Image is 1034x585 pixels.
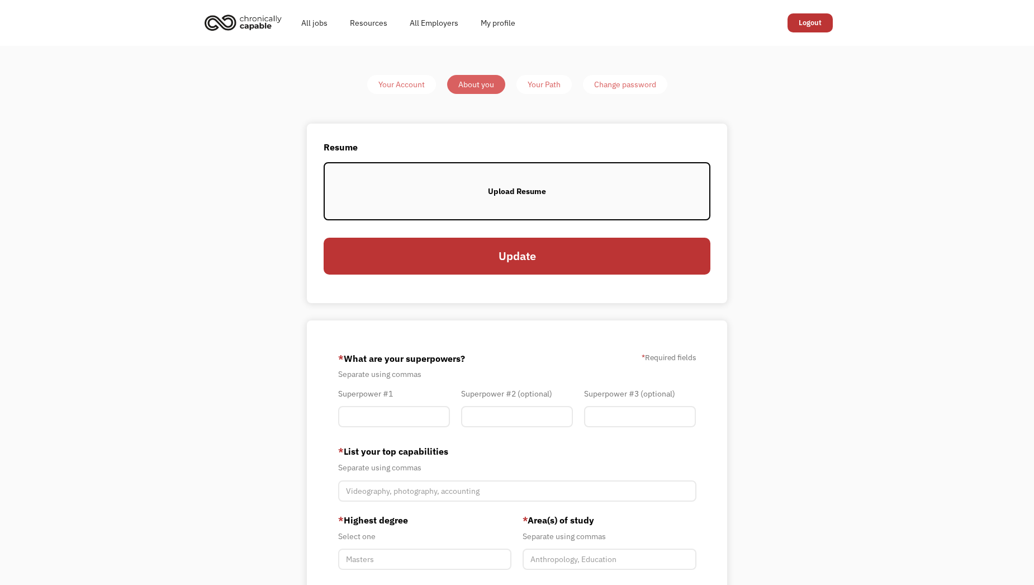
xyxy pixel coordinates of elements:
[378,78,425,91] div: Your Account
[583,75,667,94] a: Change password
[201,10,290,35] a: home
[399,5,469,41] a: All Employers
[338,530,512,543] div: Select one
[469,5,527,41] a: My profile
[594,78,656,91] div: Change password
[488,185,546,198] div: Upload Resume
[528,78,561,91] div: Your Path
[338,367,696,381] div: Separate using commas
[338,387,450,400] div: Superpower #1
[523,530,696,543] div: Separate using commas
[338,480,696,502] input: Videography, photography, accounting
[324,140,710,286] form: Member-Update-Form-Resume
[201,10,285,35] img: Chronically Capable logo
[367,75,436,94] a: Your Account
[290,5,339,41] a: All jobs
[584,387,696,400] div: Superpower #3 (optional)
[642,351,696,364] label: Required fields
[447,75,505,94] a: About you
[788,13,833,32] a: Logout
[338,445,696,458] label: List your top capabilities
[461,387,573,400] div: Superpower #2 (optional)
[324,140,710,154] label: Resume
[338,549,512,570] input: Masters
[339,5,399,41] a: Resources
[523,549,696,570] input: Anthropology, Education
[338,350,465,367] label: What are your superpowers?
[516,75,572,94] a: Your Path
[523,513,696,527] label: Area(s) of study
[324,162,710,221] label: Upload Resume
[338,513,512,527] label: Highest degree
[338,461,696,474] div: Separate using commas
[324,238,710,275] input: Update
[458,78,494,91] div: About you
